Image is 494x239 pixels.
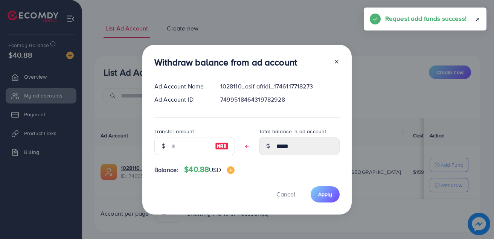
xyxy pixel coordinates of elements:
[214,82,346,91] div: 1028110_asif afridi_1746117718273
[385,14,467,23] h5: Request add funds success!
[318,190,332,198] span: Apply
[267,186,305,202] button: Cancel
[209,166,221,174] span: USD
[259,128,326,135] label: Total balance in ad account
[154,166,178,174] span: Balance:
[148,95,214,104] div: Ad Account ID
[227,166,235,174] img: image
[214,95,346,104] div: 7499518464319782928
[154,128,194,135] label: Transfer amount
[148,82,214,91] div: Ad Account Name
[184,165,234,174] h4: $40.88
[276,190,295,198] span: Cancel
[215,142,229,151] img: image
[154,57,297,68] h3: Withdraw balance from ad account
[311,186,340,202] button: Apply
